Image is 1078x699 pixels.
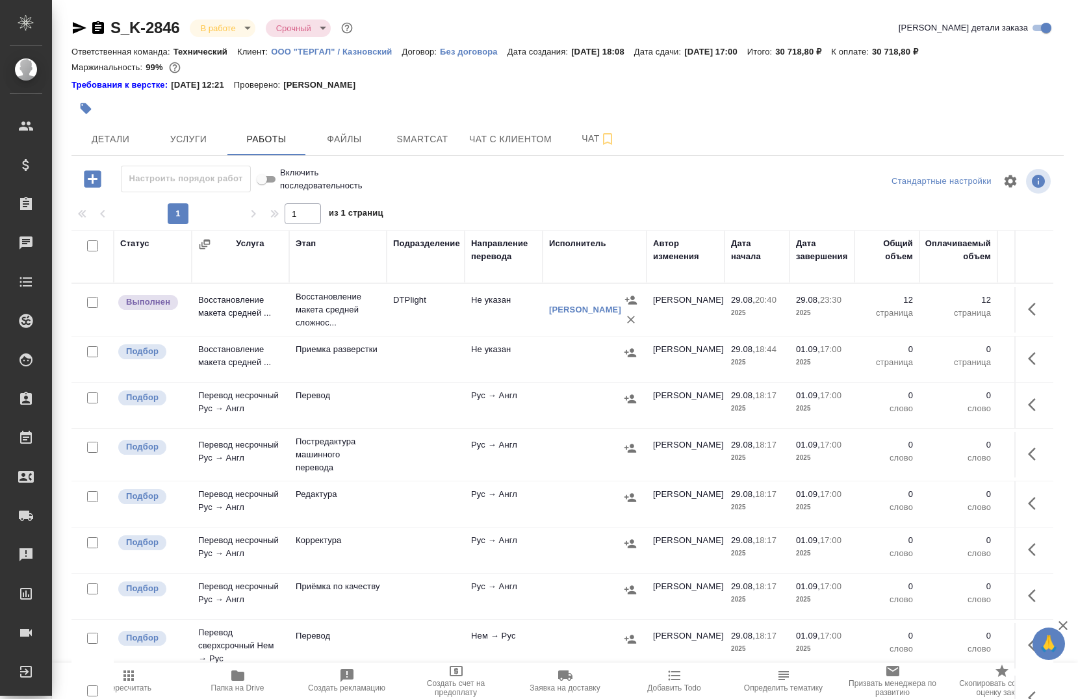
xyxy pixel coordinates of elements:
[549,305,621,314] a: [PERSON_NAME]
[947,663,1057,699] button: Скопировать ссылку на оценку заказа
[820,440,841,450] p: 17:00
[731,295,755,305] p: 29.08,
[744,683,823,693] span: Определить тематику
[861,237,913,263] div: Общий объем
[1020,534,1051,565] button: Здесь прячутся важные кнопки
[731,356,783,369] p: 2025
[235,131,298,147] span: Работы
[271,47,402,57] p: ООО "ТЕРГАЛ" / Казновский
[731,535,755,545] p: 29.08,
[820,489,841,499] p: 17:00
[126,345,159,358] p: Подбор
[861,389,913,402] p: 0
[117,629,185,647] div: Можно подбирать исполнителей
[647,623,725,668] td: [PERSON_NAME]
[861,642,913,655] p: слово
[117,294,185,311] div: Исполнитель завершил работу
[105,683,151,693] span: Пересчитать
[1004,642,1056,655] p: RUB
[387,287,465,333] td: DTPlight
[926,629,991,642] p: 0
[634,47,684,57] p: Дата сдачи:
[926,356,991,369] p: страница
[820,581,841,591] p: 17:00
[861,593,913,606] p: слово
[926,501,991,514] p: слово
[71,20,87,36] button: Скопировать ссылку для ЯМессенджера
[117,488,185,505] div: Можно подбирать исполнителей
[192,527,289,573] td: Перевод несрочный Рус → Англ
[530,683,600,693] span: Заявка на доставку
[926,534,991,547] p: 0
[75,166,110,192] button: Добавить работу
[861,488,913,501] p: 0
[796,535,820,545] p: 01.09,
[846,679,940,697] span: Призвать менеджера по развитию
[465,383,543,428] td: Рус → Англ
[1004,451,1056,464] p: RUB
[1004,294,1056,307] p: 16
[192,432,289,477] td: Перевод несрочный Рус → Англ
[647,683,700,693] span: Добавить Todo
[861,501,913,514] p: слово
[1004,629,1056,642] p: 0
[308,683,385,693] span: Создать рекламацию
[820,390,841,400] p: 17:00
[872,47,928,57] p: 30 718,80 ₽
[755,390,776,400] p: 18:17
[173,47,237,57] p: Технический
[621,629,640,649] button: Назначить
[861,343,913,356] p: 0
[731,440,755,450] p: 29.08,
[329,205,383,224] span: из 1 страниц
[183,663,292,699] button: Папка на Drive
[296,290,380,329] p: Восстановление макета средней сложнос...
[339,19,355,36] button: Доп статусы указывают на важность/срочность заказа
[126,440,159,453] p: Подбор
[926,402,991,415] p: слово
[296,343,380,356] p: Приемка разверстки
[126,490,159,503] p: Подбор
[1020,389,1051,420] button: Здесь прячутся важные кнопки
[731,402,783,415] p: 2025
[126,536,159,549] p: Подбор
[755,344,776,354] p: 18:44
[126,631,159,644] p: Подбор
[1004,547,1056,560] p: RUB
[755,295,776,305] p: 20:40
[796,344,820,354] p: 01.09,
[621,389,640,409] button: Назначить
[861,402,913,415] p: слово
[755,489,776,499] p: 18:17
[465,432,543,477] td: Рус → Англ
[549,237,606,250] div: Исполнитель
[296,488,380,501] p: Редактура
[820,295,841,305] p: 23:30
[117,438,185,456] div: Можно подбирать исполнителей
[117,343,185,361] div: Можно подбирать исполнителей
[731,237,783,263] div: Дата начала
[71,94,100,123] button: Добавить тэг
[1004,488,1056,501] p: 0
[1004,389,1056,402] p: 0
[192,620,289,672] td: Перевод сверхсрочный Нем → Рус
[796,295,820,305] p: 29.08,
[796,501,848,514] p: 2025
[465,481,543,527] td: Рус → Англ
[190,19,255,37] div: В работе
[926,488,991,501] p: 0
[861,294,913,307] p: 12
[465,623,543,668] td: Нем → Рус
[110,19,179,36] a: S_K-2846
[272,23,315,34] button: Срочный
[236,237,264,250] div: Услуга
[621,438,640,458] button: Назначить
[621,343,640,362] button: Назначить
[796,402,848,415] p: 2025
[861,307,913,320] p: страница
[196,23,239,34] button: В работе
[157,131,220,147] span: Услуги
[71,79,171,92] div: Нажми, чтобы открыть папку с инструкцией
[440,45,507,57] a: Без договора
[684,47,747,57] p: [DATE] 17:00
